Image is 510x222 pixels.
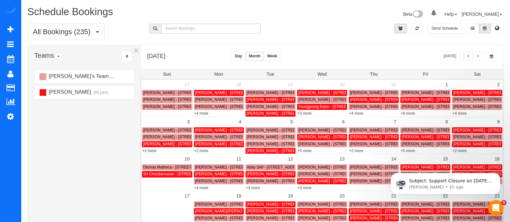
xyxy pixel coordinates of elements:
span: [PERSON_NAME] - [STREET_ADDRESS] [298,142,371,146]
span: Sat [474,72,481,77]
span: [PERSON_NAME] - [STREET_ADDRESS] [350,128,423,132]
span: [PERSON_NAME] - [STREET_ADDRESS][PERSON_NAME] [247,128,351,132]
a: Help [445,12,457,17]
a: 10 [181,154,193,164]
a: +2 more [349,149,363,153]
span: Schedule Bookings [27,6,113,17]
small: (99 jobs) [93,90,108,95]
a: +3 more [246,186,260,190]
span: All Bookings (235) [33,28,94,36]
span: [PERSON_NAME]/[PERSON_NAME] - [STREET_ADDRESS][PERSON_NAME] [195,209,332,213]
a: 1 [442,80,451,89]
span: [PERSON_NAME] - [STREET_ADDRESS] [247,111,320,116]
span: [PERSON_NAME] - [STREET_ADDRESS] [247,172,320,176]
span: [PERSON_NAME] - [STREET_ADDRESS] [195,179,268,183]
span: Youngjoong Kwon - [STREET_ADDRESS] [298,104,371,109]
span: [PERSON_NAME] - [STREET_ADDRESS][PERSON_NAME] [247,104,351,109]
a: +3 more [297,111,312,116]
a: +4 more [194,186,208,190]
a: 16 [491,154,503,164]
a: 28 [233,80,245,89]
a: 8 [442,117,451,127]
small: (131 jobs) [110,74,128,79]
span: [PERSON_NAME] - [STREET_ADDRESS][PERSON_NAME] [247,216,351,220]
span: Teams [34,52,54,59]
span: [PERSON_NAME] - [STREET_ADDRESS][PERSON_NAME] [143,142,248,146]
span: [PERSON_NAME] - [STREET_ADDRESS] [195,202,268,207]
a: 12 [285,154,296,164]
a: 4 [235,117,245,127]
span: [PERSON_NAME] - [STREET_ADDRESS][PERSON_NAME] [350,172,455,176]
a: Beta [403,12,423,17]
a: 11 [233,154,245,164]
span: [PERSON_NAME] - [STREET_ADDRESS] [298,172,371,176]
a: [PERSON_NAME] [462,12,502,17]
span: [PERSON_NAME] - [STREET_ADDRESS] [402,135,475,139]
span: Sun [163,72,171,77]
a: 15 [440,154,451,164]
a: +4 more [452,111,466,116]
span: [PERSON_NAME] - [STREET_ADDRESS][PERSON_NAME][PERSON_NAME] [195,172,331,176]
span: [PERSON_NAME] - [STREET_ADDRESS][PERSON_NAME] [143,104,248,109]
a: +4 more [349,111,363,116]
span: [PERSON_NAME] - [STREET_ADDRESS] [298,216,371,220]
span: [PERSON_NAME] - [STREET_ADDRESS][PERSON_NAME] [247,179,351,183]
span: Dismas Matheca - [STREET_ADDRESS] [143,165,213,169]
a: +2 more [194,149,208,153]
button: × [134,46,139,54]
span: [PERSON_NAME] - [STREET_ADDRESS] [247,142,320,146]
iframe: Intercom notifications message [381,159,510,205]
a: +3 more [297,186,312,190]
span: [PERSON_NAME] - [STREET_ADDRESS][PERSON_NAME] [195,104,300,109]
span: [PERSON_NAME] - [STREET_ADDRESS][PERSON_NAME] [195,165,300,169]
span: [PERSON_NAME] - [STREET_ADDRESS][PERSON_NAME] [143,135,248,139]
a: 13 [336,154,348,164]
a: 20 [336,191,348,201]
span: [PERSON_NAME] - [STREET_ADDRESS][PERSON_NAME] [402,97,506,102]
span: [PERSON_NAME] - [STREET_ADDRESS][PERSON_NAME] [195,142,300,146]
span: [PERSON_NAME] - [STREET_ADDRESS] [195,216,268,220]
a: +5 more [401,149,415,153]
span: [PERSON_NAME] - [STREET_ADDRESS][PERSON_NAME] [402,128,506,132]
img: Automaid Logo [4,6,17,15]
span: [PERSON_NAME] - [STREET_ADDRESS] [402,91,475,95]
span: [PERSON_NAME] - [STREET_ADDRESS][PERSON_NAME] [402,142,506,146]
a: 18 [233,191,245,201]
i: Sort Teams [126,54,128,58]
span: [PERSON_NAME] - [STREET_ADDRESS] Se, Marietta, GA 30067 [298,165,412,169]
a: 5 [287,117,296,127]
span: Thu [370,72,378,77]
a: +2 more [142,149,156,153]
a: 27 [181,80,193,89]
span: [PERSON_NAME] [48,89,91,95]
a: 31 [388,80,400,89]
img: New interface [412,10,423,19]
button: [DATE] [440,52,460,61]
a: 17 [181,191,193,201]
span: [PERSON_NAME] - [STREET_ADDRESS] [247,209,320,213]
span: Sri Choudannavar - [STREET_ADDRESS] [143,172,215,176]
span: Tue [266,72,274,77]
span: [PERSON_NAME] - [STREET_ADDRESS] [298,179,371,183]
span: 5 [501,200,506,205]
span: [PERSON_NAME] - [STREET_ADDRESS] [298,128,371,132]
span: [PERSON_NAME] - [STREET_ADDRESS] [247,135,320,139]
div: ... [122,52,132,62]
a: 29 [285,80,296,89]
span: [PERSON_NAME] - [STREET_ADDRESS][PERSON_NAME] [195,97,300,102]
span: [PERSON_NAME] - [STREET_ADDRESS] [350,104,423,109]
span: [PERSON_NAME] - [STREET_ADDRESS][US_STATE] [350,135,444,139]
span: [PERSON_NAME] - [STREET_ADDRESS] [350,91,423,95]
span: [PERSON_NAME] - [STREET_ADDRESS][PERSON_NAME] [195,128,300,132]
span: [PERSON_NAME]'s Team [48,73,108,79]
button: Day [231,52,245,61]
span: [PERSON_NAME] - [STREET_ADDRESS] [402,209,475,213]
a: 19 [285,191,296,201]
span: [PERSON_NAME] - [STREET_ADDRESS] [402,104,475,109]
a: +4 more [194,111,208,116]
